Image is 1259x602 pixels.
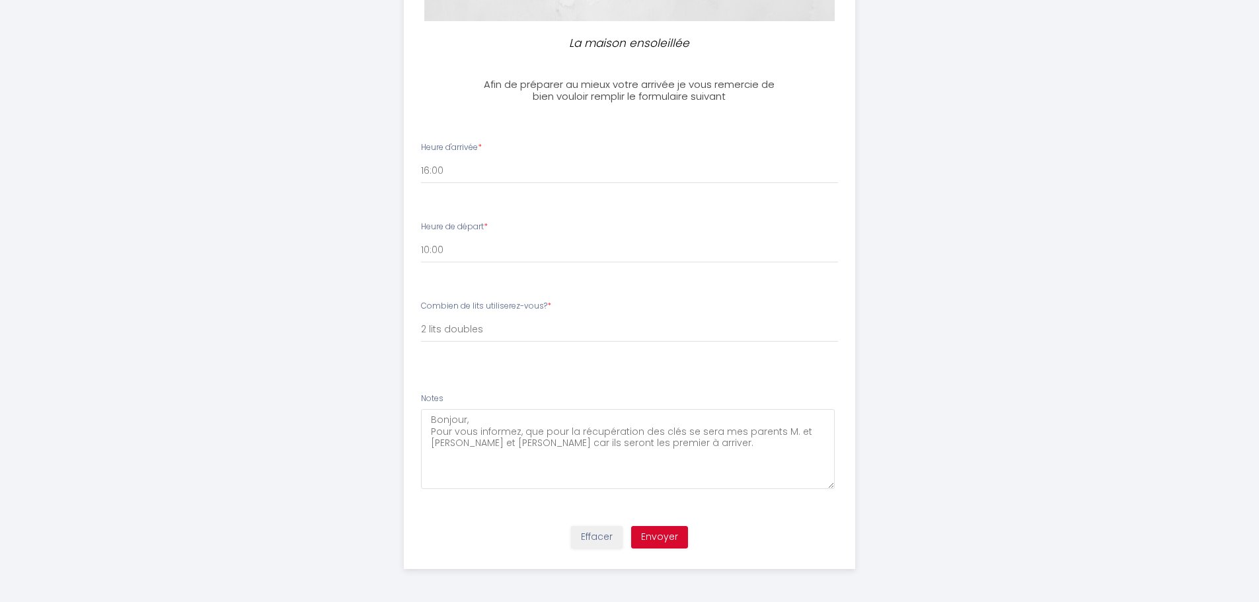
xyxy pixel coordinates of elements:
[421,221,488,233] label: Heure de départ
[421,141,482,154] label: Heure d'arrivée
[488,34,771,52] p: La maison ensoleillée
[571,526,623,548] button: Effacer
[421,300,551,313] label: Combien de lits utiliserez-vous?
[631,526,688,548] button: Envoyer
[421,393,443,405] label: Notes
[482,79,777,102] h3: Afin de préparer au mieux votre arrivée je vous remercie de bien vouloir remplir le formulaire su...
